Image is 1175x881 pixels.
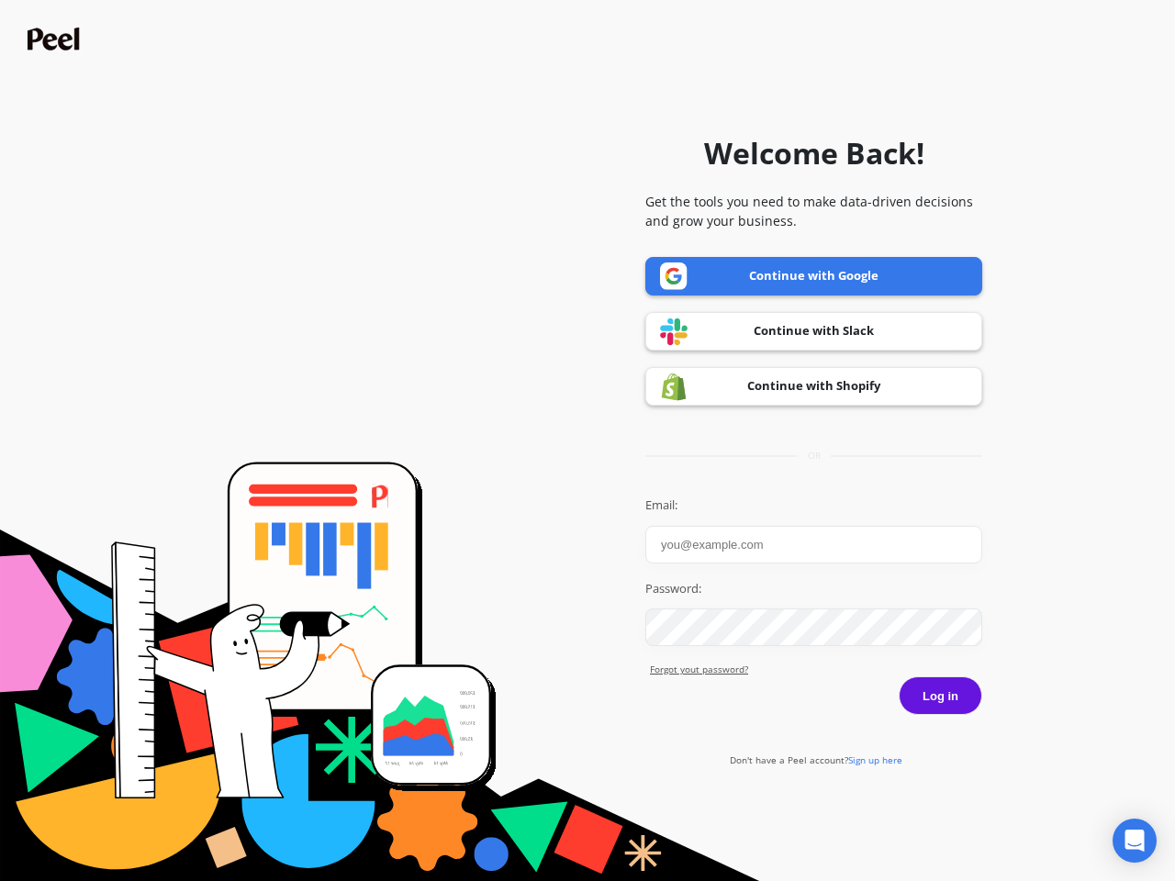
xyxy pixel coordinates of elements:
[645,192,982,230] p: Get the tools you need to make data-driven decisions and grow your business.
[704,131,924,175] h1: Welcome Back!
[1113,819,1157,863] div: Open Intercom Messenger
[899,676,982,715] button: Log in
[650,663,982,676] a: Forgot yout password?
[848,753,902,766] span: Sign up here
[660,262,688,290] img: Google logo
[660,318,688,346] img: Slack logo
[645,312,982,351] a: Continue with Slack
[660,373,688,401] img: Shopify logo
[645,449,982,463] div: or
[645,526,982,563] input: you@example.com
[645,257,982,296] a: Continue with Google
[645,367,982,406] a: Continue with Shopify
[645,496,982,515] label: Email:
[645,580,982,598] label: Password:
[730,753,902,766] a: Don't have a Peel account?Sign up here
[28,28,84,50] img: Peel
